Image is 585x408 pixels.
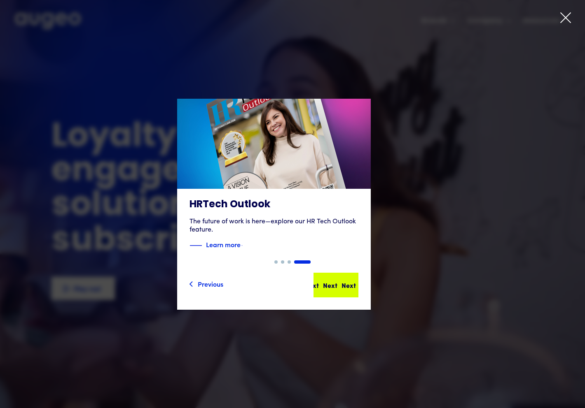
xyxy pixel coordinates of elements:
img: Blue text arrow [241,241,254,250]
div: Next [342,280,356,290]
div: The future of work is here—explore our HR Tech Outlook feature. [190,218,358,234]
div: Show slide 3 of 4 [288,260,291,264]
a: NextNextNext [314,273,358,297]
div: Show slide 1 of 4 [274,260,278,264]
div: Next [323,280,337,290]
h3: HRTech Outlook [190,199,358,211]
strong: Learn more [206,240,241,249]
a: HRTech OutlookThe future of work is here—explore our HR Tech Outlook feature.Blue decorative line... [177,99,371,260]
div: Previous [198,279,223,289]
div: Show slide 2 of 4 [281,260,284,264]
div: Show slide 4 of 4 [294,260,311,264]
img: Blue decorative line [190,241,202,250]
